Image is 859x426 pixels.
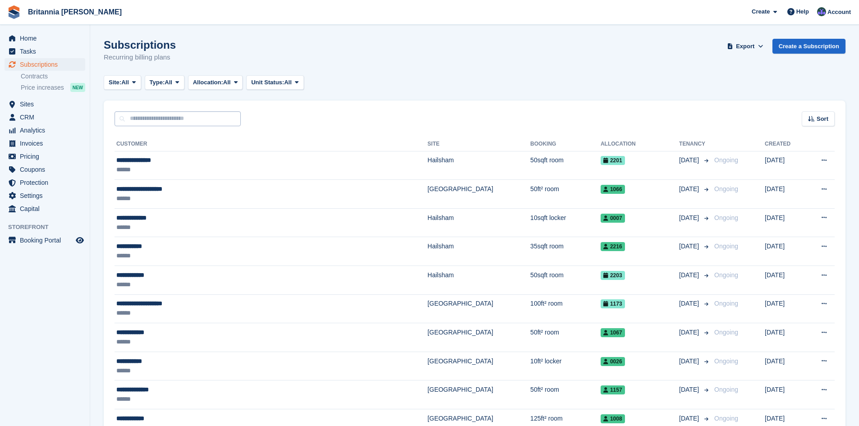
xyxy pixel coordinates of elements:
span: Analytics [20,124,74,137]
span: Coupons [20,163,74,176]
td: [DATE] [765,323,805,352]
button: Site: All [104,75,141,90]
span: Ongoing [714,329,738,336]
span: CRM [20,111,74,124]
span: Sites [20,98,74,110]
span: 1066 [601,185,625,194]
th: Booking [530,137,601,151]
span: 1157 [601,385,625,394]
span: Ongoing [714,156,738,164]
th: Site [427,137,530,151]
td: Hailsham [427,151,530,180]
span: All [284,78,292,87]
span: Subscriptions [20,58,74,71]
span: [DATE] [679,242,701,251]
td: [GEOGRAPHIC_DATA] [427,323,530,352]
span: Sort [817,115,828,124]
span: 0007 [601,214,625,223]
td: 50sqft room [530,266,601,295]
a: menu [5,45,85,58]
th: Tenancy [679,137,711,151]
span: 1173 [601,299,625,308]
span: Ongoing [714,386,738,393]
a: Create a Subscription [772,39,845,54]
td: [GEOGRAPHIC_DATA] [427,180,530,209]
td: 50ft² room [530,323,601,352]
td: Hailsham [427,266,530,295]
span: Ongoing [714,357,738,365]
div: NEW [70,83,85,92]
a: menu [5,176,85,189]
span: Ongoing [714,271,738,279]
span: Ongoing [714,185,738,192]
span: Ongoing [714,415,738,422]
td: 50sqft room [530,151,601,180]
a: menu [5,98,85,110]
span: [DATE] [679,270,701,280]
span: Type: [150,78,165,87]
span: 1008 [601,414,625,423]
span: Create [752,7,770,16]
span: Booking Portal [20,234,74,247]
a: menu [5,137,85,150]
span: All [165,78,172,87]
a: Contracts [21,72,85,81]
a: menu [5,111,85,124]
td: 50ft² room [530,180,601,209]
span: Pricing [20,150,74,163]
a: Price increases NEW [21,82,85,92]
span: Export [736,42,754,51]
span: Tasks [20,45,74,58]
a: menu [5,189,85,202]
button: Unit Status: All [246,75,303,90]
span: Settings [20,189,74,202]
td: 35sqft room [530,237,601,266]
p: Recurring billing plans [104,52,176,63]
td: 50ft² room [530,380,601,409]
td: 10sqft locker [530,208,601,237]
span: [DATE] [679,414,701,423]
span: Allocation: [193,78,223,87]
span: [DATE] [679,184,701,194]
img: stora-icon-8386f47178a22dfd0bd8f6a31ec36ba5ce8667c1dd55bd0f319d3a0aa187defe.svg [7,5,21,19]
button: Allocation: All [188,75,243,90]
span: All [121,78,129,87]
span: Protection [20,176,74,189]
td: [GEOGRAPHIC_DATA] [427,294,530,323]
td: [GEOGRAPHIC_DATA] [427,352,530,380]
th: Customer [115,137,427,151]
th: Created [765,137,805,151]
th: Allocation [601,137,679,151]
button: Export [726,39,765,54]
span: 2201 [601,156,625,165]
a: menu [5,58,85,71]
img: Lee Cradock [817,7,826,16]
td: [DATE] [765,180,805,209]
span: Storefront [8,223,90,232]
span: Price increases [21,83,64,92]
td: 100ft² room [530,294,601,323]
span: [DATE] [679,213,701,223]
span: 2203 [601,271,625,280]
span: Account [827,8,851,17]
td: [DATE] [765,151,805,180]
td: [DATE] [765,266,805,295]
button: Type: All [145,75,184,90]
td: [DATE] [765,380,805,409]
span: [DATE] [679,385,701,394]
span: 0026 [601,357,625,366]
a: Britannia [PERSON_NAME] [24,5,125,19]
span: Site: [109,78,121,87]
span: 2216 [601,242,625,251]
span: Capital [20,202,74,215]
span: 1067 [601,328,625,337]
span: [DATE] [679,328,701,337]
td: 10ft² locker [530,352,601,380]
a: Preview store [74,235,85,246]
a: menu [5,163,85,176]
a: menu [5,234,85,247]
a: menu [5,32,85,45]
a: menu [5,202,85,215]
span: Ongoing [714,214,738,221]
td: [DATE] [765,352,805,380]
